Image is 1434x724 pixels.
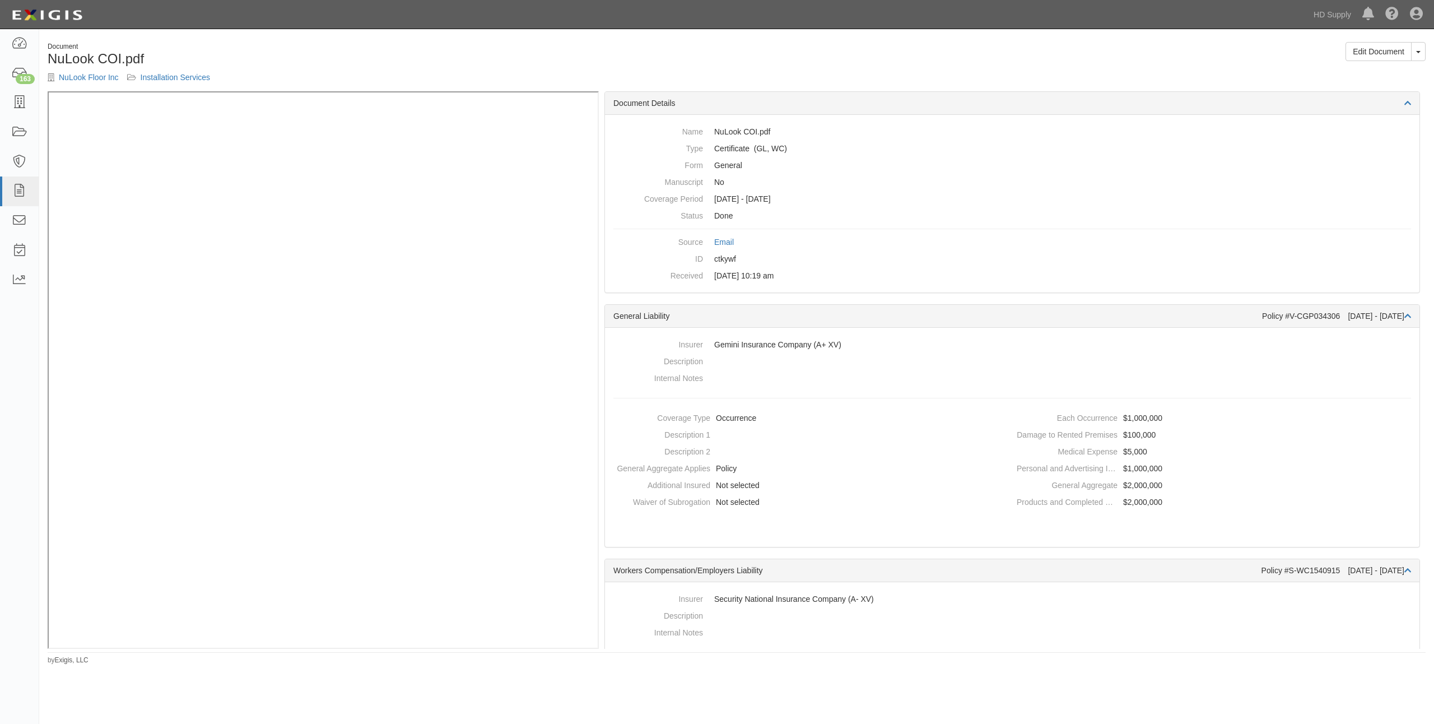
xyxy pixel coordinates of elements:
dt: Description 2 [609,443,710,457]
dt: Description [613,607,703,621]
dt: Damage to Rented Premises [1017,426,1118,440]
dt: Description 1 [609,426,710,440]
dd: $5,000 [1017,443,1415,460]
dd: ctkywf [613,250,1411,267]
dt: Additional Insured [609,477,710,491]
dt: Type [613,140,703,154]
dt: Each Occurrence [1017,410,1118,424]
dd: $1,000,000 [1017,460,1415,477]
a: HD Supply [1308,3,1357,26]
dt: Status [613,207,703,221]
dd: Occurrence [609,410,1008,426]
dt: Insurer [613,591,703,605]
dt: Internal Notes [613,624,703,638]
dt: Personal and Advertising Injury [1017,460,1118,474]
dt: Source [613,234,703,248]
dt: General Aggregate [1017,477,1118,491]
dt: Waiver of Subrogation [609,494,710,508]
a: Installation Services [141,73,211,82]
dd: $2,000,000 [1017,477,1415,494]
dd: NuLook COI.pdf [613,123,1411,140]
dt: Coverage Period [613,191,703,205]
div: General Liability [613,310,1262,322]
dd: Not selected [609,494,1008,510]
dt: General Aggregate Applies [609,460,710,474]
dt: Medical Expense [1017,443,1118,457]
dd: $2,000,000 [1017,494,1415,510]
dd: Not selected [609,477,1008,494]
h1: NuLook COI.pdf [48,52,728,66]
dt: Coverage Type [609,410,710,424]
i: Help Center - Complianz [1385,8,1399,21]
div: Policy #V-CGP034306 [DATE] - [DATE] [1262,310,1411,322]
dt: Manuscript [613,174,703,188]
dd: Policy [609,460,1008,477]
div: Policy #S-WC1540915 [DATE] - [DATE] [1261,565,1411,576]
a: Email [714,238,734,247]
a: Edit Document [1345,42,1412,61]
dd: [DATE] 10:19 am [613,267,1411,284]
dd: General [613,157,1411,174]
div: Workers Compensation/Employers Liability [613,565,1261,576]
img: logo-5460c22ac91f19d4615b14bd174203de0afe785f0fc80cf4dbbc73dc1793850b.png [8,5,86,25]
dt: Internal Notes [613,370,703,384]
dd: Security National Insurance Company (A- XV) [613,591,1411,607]
div: Document [48,42,728,52]
a: NuLook Floor Inc [59,73,119,82]
small: by [48,656,89,665]
dd: General Liability Workers Compensation/Employers Liability [613,140,1411,157]
dt: Products and Completed Operations [1017,494,1118,508]
dd: Done [613,207,1411,224]
div: 163 [16,74,35,84]
dd: $100,000 [1017,426,1415,443]
dt: Description [613,353,703,367]
dd: $1,000,000 [1017,410,1415,426]
dd: Gemini Insurance Company (A+ XV) [613,336,1411,353]
dd: [DATE] - [DATE] [613,191,1411,207]
div: Document Details [605,92,1419,115]
dt: ID [613,250,703,264]
dd: No [613,174,1411,191]
dt: Name [613,123,703,137]
dt: Form [613,157,703,171]
a: Exigis, LLC [55,656,89,664]
dt: Received [613,267,703,281]
dt: Insurer [613,336,703,350]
